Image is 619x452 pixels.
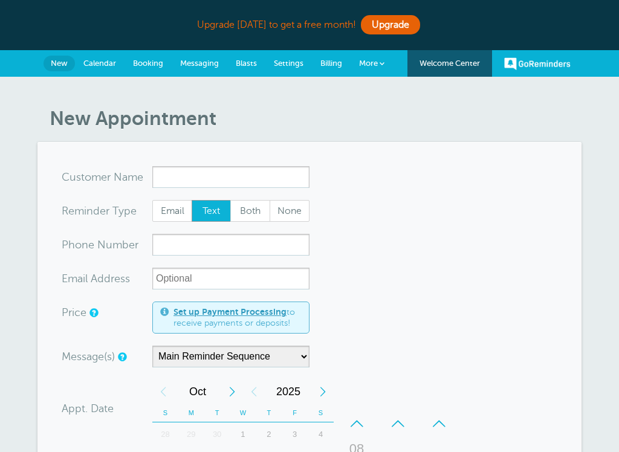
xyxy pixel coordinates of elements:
span: Messaging [180,59,219,68]
th: T [256,404,282,422]
div: Previous Year [243,379,265,404]
th: S [308,404,334,422]
span: Pho [62,239,82,250]
span: Text [192,201,231,221]
div: 1 [230,422,256,447]
span: Billing [320,59,342,68]
span: Cus [62,172,81,182]
label: Message(s) [62,351,115,362]
div: Next Month [221,379,243,404]
label: Both [230,200,270,222]
a: Messaging [172,50,227,77]
div: Monday, September 29 [178,422,204,447]
label: Email [152,200,192,222]
a: Welcome Center [407,50,492,77]
a: New [44,56,75,71]
span: tomer N [81,172,122,182]
label: Price [62,307,86,318]
th: W [230,404,256,422]
div: 2 [256,422,282,447]
a: More [351,50,393,77]
div: Sunday, September 28 [152,422,178,447]
span: Both [231,201,270,221]
label: None [270,200,309,222]
div: Saturday, October 4 [308,422,334,447]
a: Set up Payment Processing [173,307,287,317]
h1: New Appointment [50,107,582,130]
a: Calendar [75,50,125,77]
div: ame [62,166,152,188]
a: An optional price for the appointment. If you set a price, you can include a payment link in your... [89,309,97,317]
span: il Add [83,273,111,284]
a: Booking [125,50,172,77]
span: to receive payments or deposits! [173,307,302,328]
span: October [174,379,221,404]
a: Blasts [227,50,265,77]
span: Email [153,201,192,221]
th: S [152,404,178,422]
label: Reminder Type [62,205,137,216]
a: Simple templates and custom messages will use the reminder schedule set under Settings > Reminder... [118,353,125,361]
a: Billing [312,50,351,77]
div: 28 [152,422,178,447]
div: ress [62,268,152,289]
span: None [270,201,309,221]
input: Optional [152,268,309,289]
span: Booking [133,59,163,68]
span: ne Nu [82,239,112,250]
div: Next Year [312,379,334,404]
div: mber [62,234,152,256]
th: T [204,404,230,422]
span: Calendar [83,59,116,68]
a: Upgrade [361,15,420,34]
div: 30 [204,422,230,447]
div: 3 [282,422,308,447]
th: M [178,404,204,422]
span: 2025 [265,379,312,404]
th: F [282,404,308,422]
a: Settings [265,50,312,77]
div: Previous Month [152,379,174,404]
span: Blasts [236,59,257,68]
span: More [359,59,378,68]
span: New [51,59,68,68]
div: Wednesday, October 1 [230,422,256,447]
div: Tuesday, September 30 [204,422,230,447]
span: Ema [62,273,83,284]
label: Text [192,200,232,222]
div: 4 [308,422,334,447]
span: Settings [274,59,303,68]
a: GoReminders [504,50,571,77]
label: Appt. Date [62,403,114,414]
div: 29 [178,422,204,447]
div: Thursday, October 2 [256,422,282,447]
div: Friday, October 3 [282,422,308,447]
div: Upgrade [DATE] to get a free month! [37,12,582,38]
